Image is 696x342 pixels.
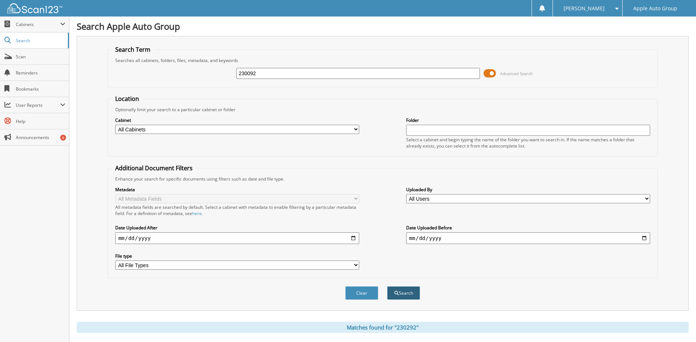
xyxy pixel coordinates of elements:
div: All metadata fields are searched by default. Select a cabinet with metadata to enable filtering b... [115,204,359,217]
img: scan123-logo-white.svg [7,3,62,13]
div: Searches all cabinets, folders, files, metadata, and keywords [112,57,653,63]
span: Search [16,37,64,44]
div: Optionally limit your search to a particular cabinet or folder [112,106,653,113]
div: 4 [60,135,66,141]
label: Date Uploaded After [115,225,359,231]
button: Search [387,286,420,300]
span: Bookmarks [16,86,65,92]
button: Clear [345,286,378,300]
label: Folder [406,117,650,123]
span: Cabinets [16,21,60,28]
iframe: Chat Widget [659,307,696,342]
span: Reminders [16,70,65,76]
div: Matches found for "230292" [77,322,689,333]
span: User Reports [16,102,60,108]
label: Date Uploaded Before [406,225,650,231]
legend: Additional Document Filters [112,164,196,172]
legend: Search Term [112,46,154,54]
span: Help [16,118,65,124]
div: Select a cabinet and begin typing the name of the folder you want to search in. If the name match... [406,137,650,149]
label: File type [115,253,359,259]
label: Cabinet [115,117,359,123]
span: Scan [16,54,65,60]
h1: Search Apple Auto Group [77,20,689,32]
span: Advanced Search [500,71,533,76]
span: Apple Auto Group [633,6,677,11]
label: Uploaded By [406,186,650,193]
input: start [115,232,359,244]
span: [PERSON_NAME] [564,6,605,11]
label: Metadata [115,186,359,193]
span: Announcements [16,134,65,141]
div: Enhance your search for specific documents using filters such as date and file type. [112,176,653,182]
legend: Location [112,95,143,103]
a: here [192,210,202,217]
input: end [406,232,650,244]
